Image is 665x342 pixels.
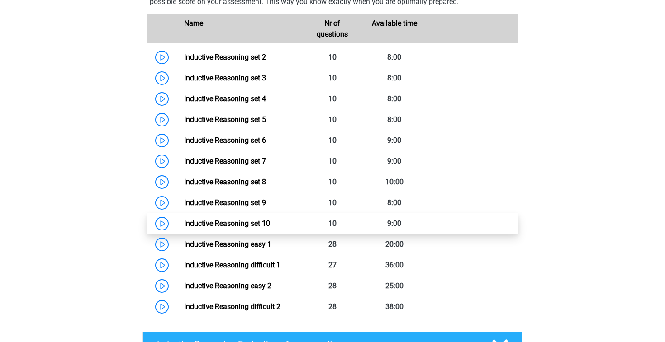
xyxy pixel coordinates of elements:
[363,18,425,40] div: Available time
[184,240,271,248] a: Inductive Reasoning easy 1
[184,136,266,145] a: Inductive Reasoning set 6
[184,94,266,103] a: Inductive Reasoning set 4
[184,178,266,186] a: Inductive Reasoning set 8
[184,261,280,269] a: Inductive Reasoning difficult 1
[177,18,301,40] div: Name
[184,157,266,165] a: Inductive Reasoning set 7
[184,219,270,228] a: Inductive Reasoning set 10
[184,281,271,290] a: Inductive Reasoning easy 2
[184,302,280,311] a: Inductive Reasoning difficult 2
[184,53,266,61] a: Inductive Reasoning set 2
[301,18,363,40] div: Nr of questions
[184,198,266,207] a: Inductive Reasoning set 9
[184,115,266,124] a: Inductive Reasoning set 5
[184,74,266,82] a: Inductive Reasoning set 3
